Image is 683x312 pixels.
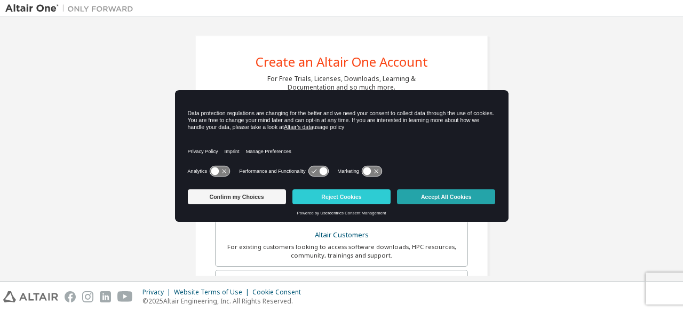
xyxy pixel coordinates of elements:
div: Privacy [142,288,174,297]
div: For existing customers looking to access software downloads, HPC resources, community, trainings ... [222,243,461,260]
div: For Free Trials, Licenses, Downloads, Learning & Documentation and so much more. [267,75,416,92]
img: linkedin.svg [100,291,111,302]
img: youtube.svg [117,291,133,302]
img: instagram.svg [82,291,93,302]
img: Altair One [5,3,139,14]
div: Cookie Consent [252,288,307,297]
img: facebook.svg [65,291,76,302]
img: altair_logo.svg [3,291,58,302]
div: Website Terms of Use [174,288,252,297]
div: Altair Customers [222,228,461,243]
p: © 2025 Altair Engineering, Inc. All Rights Reserved. [142,297,307,306]
div: Create an Altair One Account [256,55,428,68]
